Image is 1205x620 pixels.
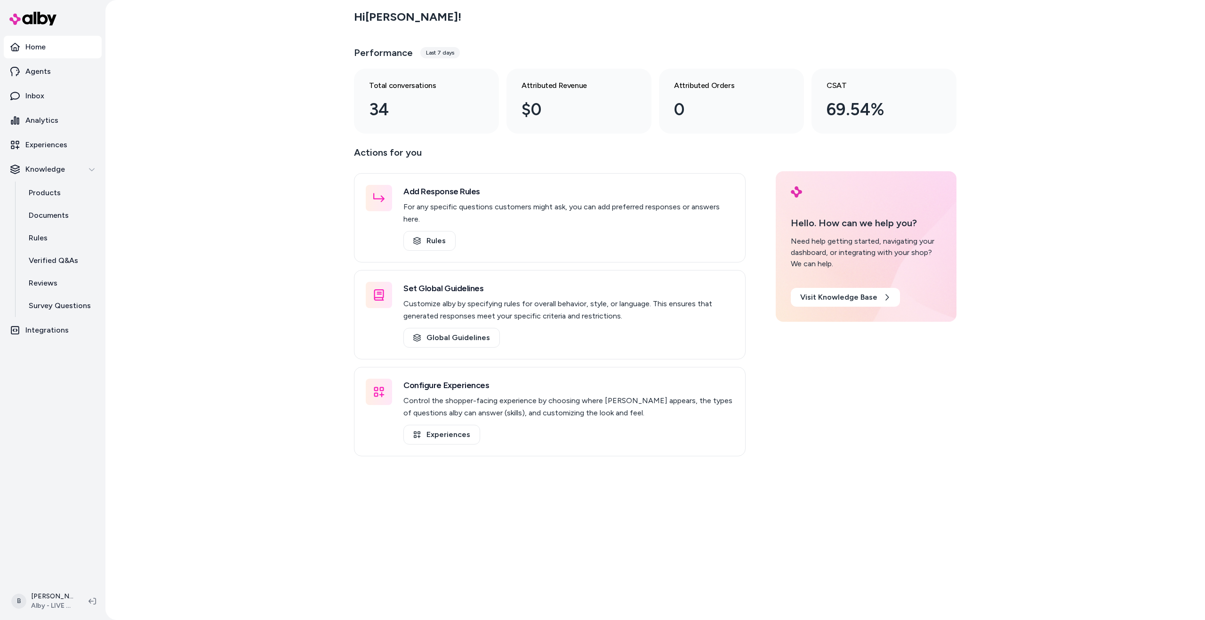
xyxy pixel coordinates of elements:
a: Home [4,36,102,58]
img: alby Logo [791,186,802,198]
a: Experiences [4,134,102,156]
div: Need help getting started, navigating your dashboard, or integrating with your shop? We can help. [791,236,941,270]
a: Experiences [403,425,480,445]
p: [PERSON_NAME] [31,592,73,601]
a: Attributed Revenue $0 [506,69,651,134]
h3: Performance [354,46,413,59]
p: Rules [29,232,48,244]
a: Verified Q&As [19,249,102,272]
p: Agents [25,66,51,77]
a: Total conversations 34 [354,69,499,134]
div: Last 7 days [420,47,460,58]
a: Products [19,182,102,204]
a: Agents [4,60,102,83]
a: Analytics [4,109,102,132]
p: Inbox [25,90,44,102]
div: $0 [522,97,621,122]
img: alby Logo [9,12,56,25]
div: 69.54% [827,97,926,122]
p: Experiences [25,139,67,151]
h3: Attributed Orders [674,80,774,91]
div: 0 [674,97,774,122]
h2: Hi [PERSON_NAME] ! [354,10,461,24]
h3: Configure Experiences [403,379,734,392]
span: Alby - LIVE on [DOMAIN_NAME] [31,601,73,611]
button: B[PERSON_NAME]Alby - LIVE on [DOMAIN_NAME] [6,586,81,616]
a: Attributed Orders 0 [659,69,804,134]
h3: CSAT [827,80,926,91]
p: For any specific questions customers might ask, you can add preferred responses or answers here. [403,201,734,225]
p: Products [29,187,61,199]
a: Documents [19,204,102,227]
h3: Attributed Revenue [522,80,621,91]
a: CSAT 69.54% [811,69,956,134]
h3: Set Global Guidelines [403,282,734,295]
p: Knowledge [25,164,65,175]
a: Global Guidelines [403,328,500,348]
a: Survey Questions [19,294,102,317]
p: Analytics [25,115,58,126]
a: Integrations [4,319,102,342]
h3: Add Response Rules [403,185,734,198]
p: Documents [29,210,69,221]
span: B [11,594,26,609]
p: Hello. How can we help you? [791,216,941,230]
p: Survey Questions [29,300,91,311]
p: Reviews [29,278,57,289]
p: Control the shopper-facing experience by choosing where [PERSON_NAME] appears, the types of quest... [403,395,734,419]
p: Integrations [25,325,69,336]
a: Reviews [19,272,102,294]
div: 34 [369,97,469,122]
a: Inbox [4,85,102,107]
a: Rules [19,227,102,249]
p: Home [25,41,46,53]
p: Verified Q&As [29,255,78,266]
a: Rules [403,231,456,251]
p: Actions for you [354,145,746,167]
button: Knowledge [4,158,102,181]
h3: Total conversations [369,80,469,91]
p: Customize alby by specifying rules for overall behavior, style, or language. This ensures that ge... [403,298,734,322]
a: Visit Knowledge Base [791,288,900,307]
